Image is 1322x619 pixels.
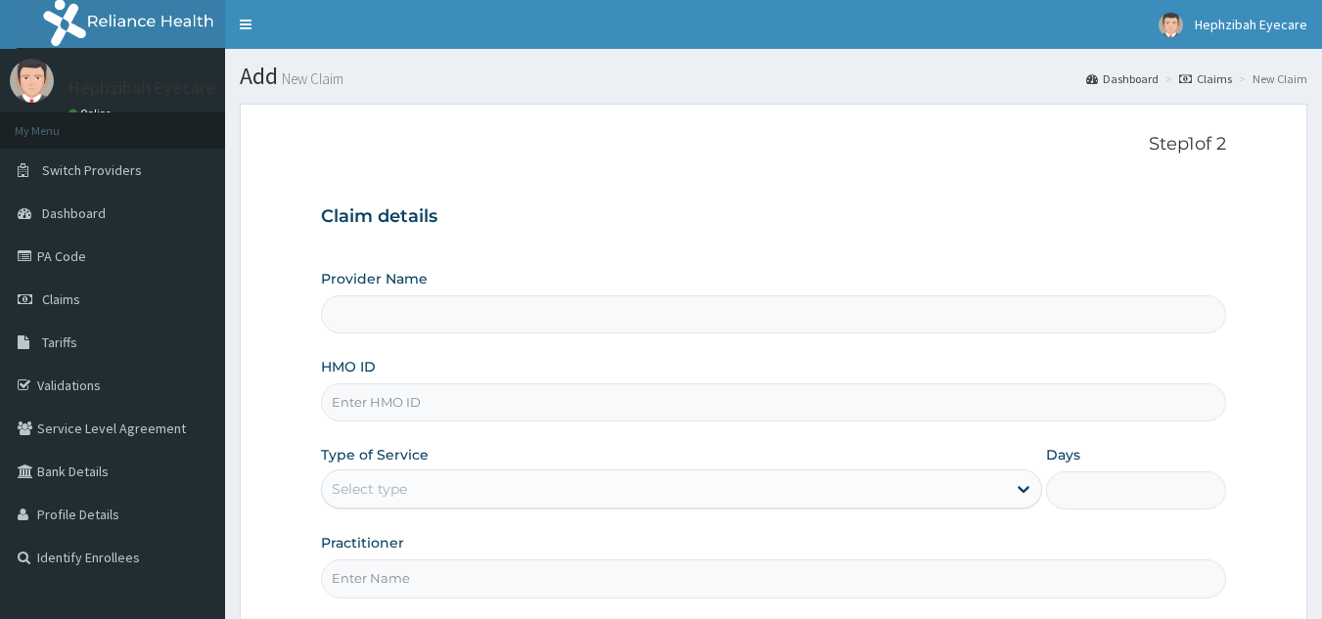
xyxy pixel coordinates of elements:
[240,64,1307,89] h1: Add
[1046,445,1080,464] label: Days
[1195,16,1307,33] span: Hephzibah Eyecare
[321,533,404,553] label: Practitioner
[321,559,1227,597] input: Enter Name
[68,79,215,97] p: Hephzibah Eyecare
[321,134,1227,155] p: Step 1 of 2
[42,333,77,351] span: Tariffs
[10,59,54,103] img: User Image
[42,204,106,222] span: Dashboard
[42,161,142,179] span: Switch Providers
[321,206,1227,228] h3: Claim details
[321,445,429,464] label: Type of Service
[42,290,80,308] span: Claims
[332,479,407,499] div: Select type
[1234,70,1307,87] li: New Claim
[321,357,376,376] label: HMO ID
[1159,13,1183,37] img: User Image
[1086,70,1159,87] a: Dashboard
[321,383,1227,421] input: Enter HMO ID
[278,71,343,86] small: New Claim
[68,107,115,120] a: Online
[1179,70,1232,87] a: Claims
[321,269,428,288] label: Provider Name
